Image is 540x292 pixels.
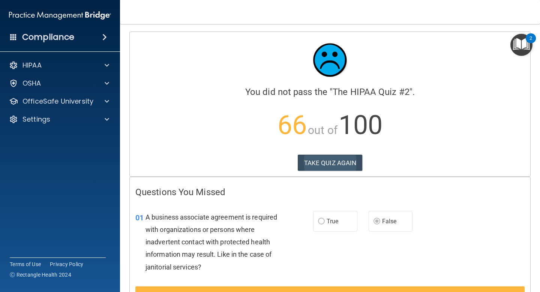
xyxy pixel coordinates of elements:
[10,260,41,268] a: Terms of Use
[318,219,325,224] input: True
[277,110,307,140] span: 66
[510,34,532,56] button: Open Resource Center, 2 new notifications
[327,218,338,225] span: True
[9,61,109,70] a: HIPAA
[9,8,111,23] img: PMB logo
[307,38,352,83] img: sad_face.ecc698e2.jpg
[22,115,50,124] p: Settings
[529,38,532,48] div: 2
[373,219,380,224] input: False
[502,240,531,269] iframe: Drift Widget Chat Controller
[298,155,363,171] button: TAKE QUIZ AGAIN
[22,32,74,42] h4: Compliance
[9,115,109,124] a: Settings
[308,123,337,137] span: out of
[22,61,42,70] p: HIPAA
[135,87,525,97] h4: You did not pass the " ".
[135,213,144,222] span: 01
[9,79,109,88] a: OSHA
[339,110,382,140] span: 100
[22,79,41,88] p: OSHA
[135,187,525,197] h4: Questions You Missed
[9,97,109,106] a: OfficeSafe University
[333,87,409,97] span: The HIPAA Quiz #2
[22,97,93,106] p: OfficeSafe University
[145,213,277,271] span: A business associate agreement is required with organizations or persons where inadvertent contac...
[10,271,71,278] span: Ⓒ Rectangle Health 2024
[382,218,397,225] span: False
[50,260,84,268] a: Privacy Policy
